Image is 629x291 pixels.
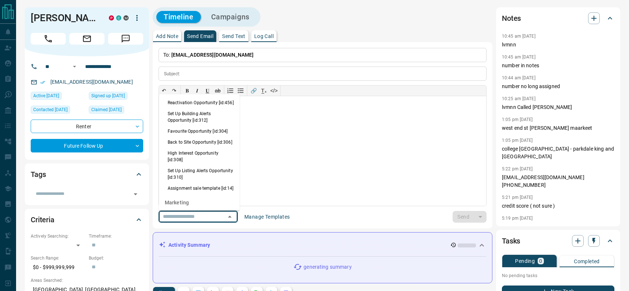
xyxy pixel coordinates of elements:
button: Open [70,62,79,71]
span: Call [31,33,66,45]
p: 5:22 pm [DATE] [502,166,533,171]
li: High Interest Opportunity [id:308] [159,148,240,165]
p: [EMAIL_ADDRESS][DOMAIN_NAME] [PHONE_NUMBER] [502,174,614,189]
p: Timeframe: [89,233,143,239]
span: Signed up [DATE] [91,92,125,99]
div: Criteria [31,211,143,228]
p: Areas Searched: [31,277,143,284]
button: 𝐔 [202,86,213,96]
p: 1:05 pm [DATE] [502,117,533,122]
div: Activity Summary [159,238,486,252]
p: Budget: [89,255,143,261]
span: 𝐔 [206,88,209,94]
div: Future Follow Up [31,139,143,152]
p: Actively Searching: [31,233,85,239]
div: Sat Sep 13 2025 [31,92,85,102]
li: Back to Site Opportunity [id:306] [159,137,240,148]
button: Open [130,189,141,199]
button: 🔗 [248,86,259,96]
p: Send Text [222,34,245,39]
svg: Email Verified [40,80,45,85]
div: Tags [31,166,143,183]
li: Set Up Building Alerts Opportunity [id:312] [159,108,240,126]
button: 𝑰 [192,86,202,96]
p: 10:45 am [DATE] [502,34,535,39]
button: Manage Templates [240,211,294,223]
div: Notes [502,10,614,27]
p: Log Call [254,34,274,39]
button: ↶ [159,86,169,96]
span: Active [DATE] [33,92,59,99]
div: mrloft.ca [123,15,129,20]
h2: Tags [31,169,46,180]
p: Completed [574,259,600,264]
p: 1:05 pm [DATE] [502,138,533,143]
div: Tasks [502,232,614,250]
p: Add Note [156,34,178,39]
p: 10:44 am [DATE] [502,75,535,80]
div: Mon Mar 07 2022 [89,92,143,102]
li: Reactivation Opportunity [id:456] [159,97,240,108]
div: Renter [31,120,143,133]
button: Numbered list [225,86,236,96]
p: number in notes [502,62,614,69]
s: ab [215,88,221,94]
p: To: [159,48,487,62]
p: 0 [539,258,542,264]
li: Favourite Opportunity [id:304] [159,126,240,137]
p: Activity Summary [168,241,210,249]
a: [EMAIL_ADDRESS][DOMAIN_NAME] [50,79,133,85]
p: Send Email [187,34,213,39]
p: Search Range: [31,255,85,261]
div: Tue Mar 08 2022 [31,106,85,116]
p: 10:25 am [DATE] [502,96,535,101]
span: Contacted [DATE] [33,106,68,113]
button: </> [269,86,279,96]
p: 5:19 pm [DATE] [502,216,533,221]
div: split button [453,211,487,223]
h2: Criteria [31,214,54,226]
p: lvmnn Called [PERSON_NAME] [502,103,614,111]
div: Thu Nov 16 2023 [89,106,143,116]
span: Claimed [DATE] [91,106,122,113]
button: T̲ₓ [259,86,269,96]
p: lvmnn [502,41,614,49]
p: Subject: [164,71,180,77]
p: $0 - $999,999,999 [31,261,85,273]
li: Assignment sale template [id:14] [159,183,240,194]
p: 10:45 am [DATE] [502,54,535,60]
span: [EMAIL_ADDRESS][DOMAIN_NAME] [171,52,254,58]
button: Bullet list [236,86,246,96]
h2: Tasks [502,235,520,247]
button: 𝐁 [182,86,192,96]
button: ab [213,86,223,96]
p: Pending [515,258,535,264]
li: Set Up Listing Alerts Opportunity [id:310] [159,165,240,183]
h1: [PERSON_NAME] [31,12,98,24]
span: Email [69,33,104,45]
div: property.ca [109,15,114,20]
p: number no long assigned [502,83,614,90]
h2: Notes [502,12,521,24]
p: west end st [PERSON_NAME] maarkeet [502,124,614,132]
button: ↷ [169,86,179,96]
button: Timeline [156,11,201,23]
p: generating summary [304,263,351,271]
p: credit score ( not sure ) [502,202,614,210]
span: Message [108,33,143,45]
p: 5:21 pm [DATE] [502,195,533,200]
p: No pending tasks [502,270,614,281]
div: Marketing [159,194,240,211]
p: college [GEOGRAPHIC_DATA] - parkdale king and [GEOGRAPHIC_DATA] [502,145,614,160]
button: Campaigns [204,11,257,23]
div: condos.ca [116,15,121,20]
button: Close [225,212,235,222]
